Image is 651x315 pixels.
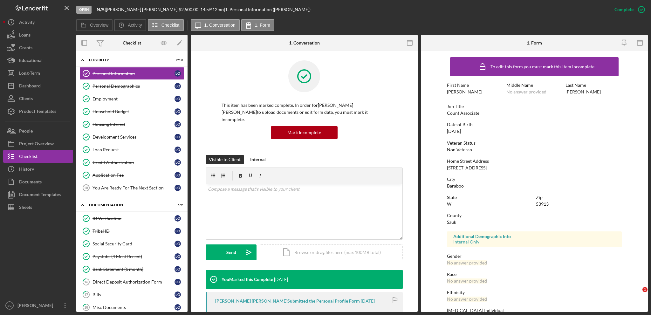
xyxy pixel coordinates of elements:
div: County [447,213,622,218]
button: Document Templates [3,188,73,201]
a: Paystubs (4 Most Recent)LO [79,250,184,263]
div: L O [175,147,181,153]
a: Personal InformationLO [79,67,184,80]
button: Checklist [148,19,184,31]
div: Eligiblity [89,58,167,62]
div: L O [175,291,181,298]
tspan: 17 [84,292,88,297]
div: Job Title [447,104,622,109]
div: Open [76,6,92,14]
button: Grants [3,41,73,54]
div: WI [447,202,453,207]
div: Ethnicity [447,290,622,295]
div: L O [175,279,181,285]
button: Loans [3,29,73,41]
button: 1. Form [241,19,274,31]
div: 1. Form [527,40,542,45]
button: Activity [3,16,73,29]
div: Documents [19,175,42,190]
div: 5 / 9 [171,203,183,207]
a: Sheets [3,201,73,214]
button: Complete [608,3,648,16]
a: Social Security CardLO [79,237,184,250]
a: 17BillsLO [79,288,184,301]
div: L O [175,241,181,247]
div: L O [175,83,181,89]
a: Application FeeLO [79,169,184,181]
div: You Are Ready For The Next Section [93,185,175,190]
div: Direct Deposit Authorization Form [93,279,175,284]
div: Bills [93,292,175,297]
div: | [97,7,106,12]
div: Date of Birth [447,122,622,127]
div: Personal Information [93,71,175,76]
tspan: 18 [84,305,88,309]
a: Bank Statement (1 month)LO [79,263,184,276]
label: Overview [90,23,108,28]
div: L O [175,121,181,127]
div: 9 / 10 [171,58,183,62]
button: Overview [76,19,113,31]
div: Sauk [447,220,456,225]
div: Loan Request [93,147,175,152]
div: No answer provided [506,89,546,94]
div: City [447,177,622,182]
a: Loan RequestLO [79,143,184,156]
div: L O [175,96,181,102]
div: L O [175,228,181,234]
button: Send [206,244,257,260]
a: Household BudgetLO [79,105,184,118]
div: [PERSON_NAME] [565,89,601,94]
div: To edit this form you must mark this item incomplete [490,64,594,69]
label: 1. Form [255,23,270,28]
div: L O [175,108,181,115]
div: L O [175,253,181,260]
a: 16Direct Deposit Authorization FormLO [79,276,184,288]
div: Checklist [123,40,141,45]
div: Documentation [89,203,167,207]
div: Bank Statement (1 month) [93,267,175,272]
button: People [3,125,73,137]
a: Educational [3,54,73,67]
div: [MEDICAL_DATA] Individual [447,308,622,313]
div: $2,500.00 [179,7,200,12]
div: Development Services [93,134,175,140]
div: Gender [447,254,622,259]
button: Internal [247,155,269,164]
div: | 1. Personal Information ([PERSON_NAME]) [224,7,311,12]
div: No answer provided [447,260,487,265]
a: Long-Term [3,67,73,79]
div: [PERSON_NAME] [447,89,482,94]
text: SC [7,304,11,307]
div: [PERSON_NAME] [16,299,57,313]
div: Home Street Address [447,159,622,164]
button: Project Overview [3,137,73,150]
div: Personal Demographics [93,84,175,89]
div: Grants [19,41,32,56]
div: 12 mo [212,7,224,12]
tspan: 10 [84,186,88,190]
button: Product Templates [3,105,73,118]
div: Social Security Card [93,241,175,246]
button: Clients [3,92,73,105]
div: Misc Documents [93,305,175,310]
div: Last Name [565,83,622,88]
div: Clients [19,92,33,106]
a: Tribal IDLO [79,225,184,237]
button: Checklist [3,150,73,163]
div: Paystubs (4 Most Recent) [93,254,175,259]
a: 18Misc DocumentsLO [79,301,184,314]
div: [PERSON_NAME] [PERSON_NAME] Submitted the Personal Profile Form [215,298,360,304]
time: 2025-07-28 21:58 [361,298,375,304]
div: Educational [19,54,43,68]
div: Activity [19,16,35,30]
div: L O [175,185,181,191]
div: Count Associate [447,111,479,116]
div: Complete [614,3,634,16]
